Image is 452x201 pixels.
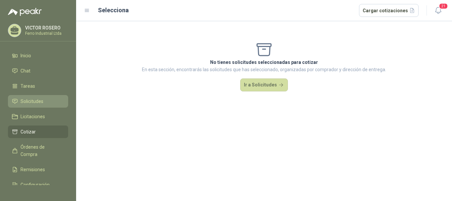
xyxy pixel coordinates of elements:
span: 21 [439,3,448,9]
img: Logo peakr [8,8,42,16]
a: Remisiones [8,163,68,176]
span: Configuración [21,181,50,188]
p: No tienes solicitudes seleccionadas para cotizar [142,59,386,66]
a: Licitaciones [8,110,68,123]
a: Órdenes de Compra [8,141,68,161]
p: En esta sección, encontrarás las solicitudes que has seleccionado, organizadas por comprador y di... [142,66,386,73]
button: Ir a Solicitudes [240,78,288,92]
p: VICTOR ROSERO [25,25,67,30]
a: Inicio [8,49,68,62]
span: Tareas [21,82,35,90]
a: Cotizar [8,126,68,138]
span: Remisiones [21,166,45,173]
a: Tareas [8,80,68,92]
h2: Selecciona [98,6,129,15]
span: Chat [21,67,30,75]
span: Solicitudes [21,98,43,105]
a: Solicitudes [8,95,68,108]
button: Cargar cotizaciones [359,4,419,17]
span: Cotizar [21,128,36,135]
span: Inicio [21,52,31,59]
button: 21 [432,5,444,17]
span: Licitaciones [21,113,45,120]
p: Ferro Industrial Ltda [25,31,67,35]
a: Configuración [8,178,68,191]
a: Chat [8,65,68,77]
span: Órdenes de Compra [21,143,62,158]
